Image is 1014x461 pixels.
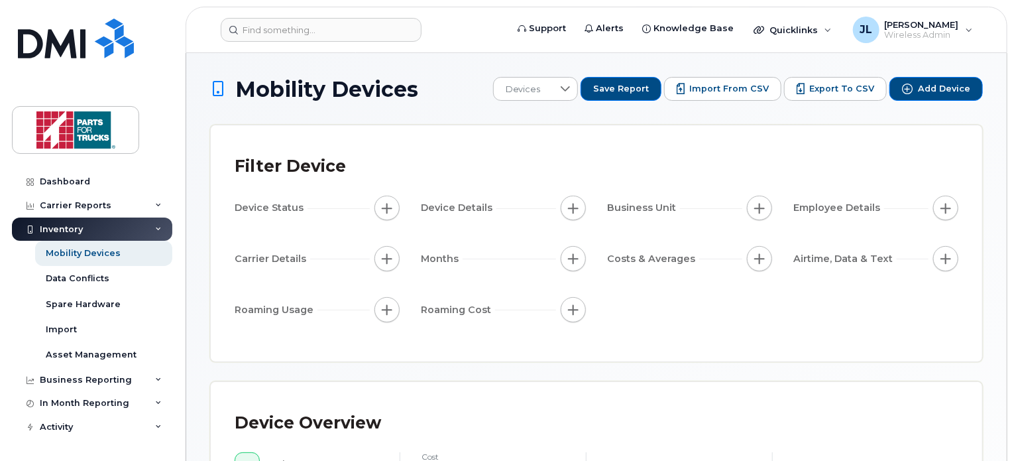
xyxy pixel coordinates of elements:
button: Export to CSV [784,77,887,101]
button: Add Device [889,77,983,101]
span: Device Status [235,201,308,215]
span: Business Unit [607,201,680,215]
div: Filter Device [235,149,346,184]
span: Save Report [593,83,649,95]
span: Add Device [918,83,970,95]
span: Airtime, Data & Text [793,252,897,266]
span: Costs & Averages [607,252,699,266]
span: Roaming Cost [421,303,495,317]
span: Roaming Usage [235,303,317,317]
span: Import from CSV [689,83,769,95]
h4: cost [422,452,565,461]
span: Months [421,252,463,266]
div: Device Overview [235,406,381,440]
span: Employee Details [793,201,884,215]
button: Import from CSV [664,77,781,101]
span: Carrier Details [235,252,310,266]
span: Export to CSV [809,83,874,95]
span: Device Details [421,201,496,215]
span: Mobility Devices [235,78,418,101]
button: Save Report [581,77,661,101]
span: Devices [494,78,553,101]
